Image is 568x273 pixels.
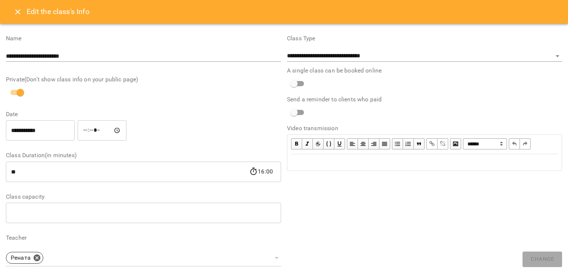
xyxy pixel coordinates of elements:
[426,138,437,149] button: Link
[403,138,414,149] button: OL
[287,97,562,102] label: Send a reminder to clients who paid
[6,235,281,241] label: Teacher
[313,138,324,149] button: Strikethrough
[6,194,281,200] label: Class capacity
[437,138,448,149] button: Remove Link
[6,152,281,158] label: Class Duration(in minutes)
[291,138,302,149] button: Bold
[288,155,561,170] div: Edit text
[358,138,369,149] button: Align Center
[27,6,89,17] h6: Edit the class's Info
[287,68,562,74] label: A single class can be booked online
[11,253,31,262] p: Рената
[9,3,27,21] button: Close
[287,36,562,41] label: Class Type
[379,138,390,149] button: Align Justify
[347,138,358,149] button: Align Left
[392,138,403,149] button: UL
[463,138,507,149] span: Normal
[6,252,43,264] div: Рената
[334,138,345,149] button: Underline
[509,138,520,149] button: Undo
[6,36,281,41] label: Name
[302,138,313,149] button: Italic
[6,250,281,266] div: Рената
[450,138,461,149] button: Image
[414,138,425,149] button: Blockquote
[369,138,379,149] button: Align Right
[6,77,281,82] label: Private(Don't show class info on your public page)
[287,125,562,131] label: Video transmission
[324,138,334,149] button: Monospace
[520,138,531,149] button: Redo
[6,111,281,117] label: Date
[463,138,507,149] select: Block type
